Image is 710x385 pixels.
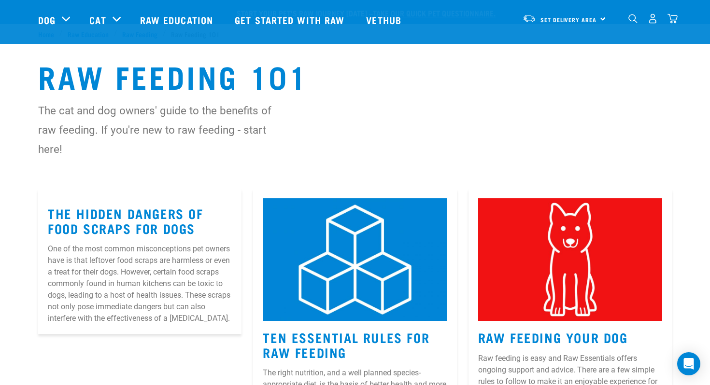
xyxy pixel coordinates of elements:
h1: Raw Feeding 101 [38,58,672,93]
img: 1.jpg [263,198,447,321]
img: home-icon@2x.png [667,14,678,24]
img: home-icon-1@2x.png [628,14,638,23]
img: 2.jpg [478,198,662,321]
a: The Hidden Dangers of Food Scraps for Dogs [48,209,203,232]
a: Vethub [356,0,413,39]
a: Get started with Raw [225,0,356,39]
a: Dog [38,13,56,27]
p: One of the most common misconceptions pet owners have is that leftover food scraps are harmless o... [48,243,232,324]
img: van-moving.png [523,14,536,23]
a: Ten Essential Rules for Raw Feeding [263,333,429,356]
img: user.png [648,14,658,24]
a: Cat [89,13,106,27]
a: Raw Feeding Your Dog [478,333,628,341]
p: The cat and dog owners' guide to the benefits of raw feeding. If you're new to raw feeding - star... [38,101,292,159]
a: Raw Education [130,0,225,39]
div: Open Intercom Messenger [677,352,700,375]
span: Set Delivery Area [540,18,596,21]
